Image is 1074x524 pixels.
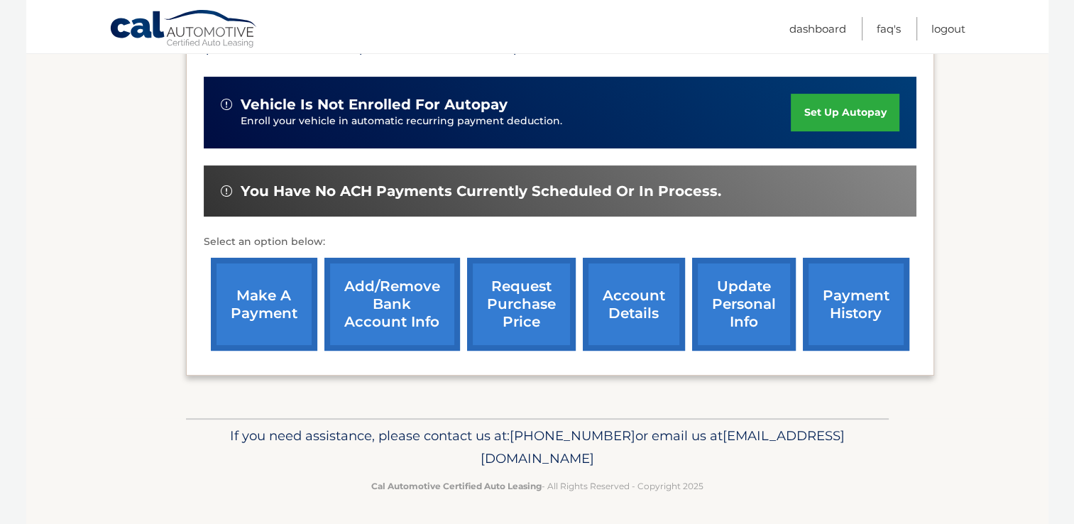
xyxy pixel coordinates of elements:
a: request purchase price [467,258,576,351]
img: alert-white.svg [221,185,232,197]
p: Enroll your vehicle in automatic recurring payment deduction. [241,114,791,129]
a: Add/Remove bank account info [324,258,460,351]
a: Logout [931,17,965,40]
a: set up autopay [791,94,899,131]
p: Select an option below: [204,234,916,251]
span: vehicle is not enrolled for autopay [241,96,508,114]
a: update personal info [692,258,796,351]
p: - All Rights Reserved - Copyright 2025 [195,479,880,493]
a: account details [583,258,685,351]
a: payment history [803,258,909,351]
span: You have no ACH payments currently scheduled or in process. [241,182,721,200]
span: [EMAIL_ADDRESS][DOMAIN_NAME] [481,427,845,466]
a: make a payment [211,258,317,351]
a: FAQ's [877,17,901,40]
img: alert-white.svg [221,99,232,110]
a: Dashboard [789,17,846,40]
a: Cal Automotive [109,9,258,50]
p: If you need assistance, please contact us at: or email us at [195,425,880,470]
span: [PHONE_NUMBER] [510,427,635,444]
strong: Cal Automotive Certified Auto Leasing [371,481,542,491]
